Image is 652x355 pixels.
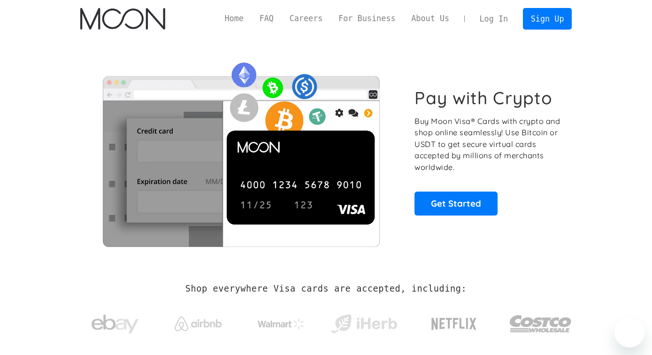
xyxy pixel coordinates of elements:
[430,312,477,336] img: Netflix
[403,13,457,24] a: About Us
[217,13,252,24] a: Home
[258,318,305,330] img: Walmart
[414,116,561,173] p: Buy Moon Visa® Cards with crypto and shop online seamlessly! Use Bitcoin or USDT to get secure vi...
[80,56,402,247] img: Moon Cards let you spend your crypto anywhere Visa is accepted.
[329,302,399,341] a: iHerb
[614,317,644,347] iframe: Кнопка запуска окна обмена сообщениями
[185,284,467,294] h2: Shop everywhere Visa cards are accepted, including:
[472,8,516,29] a: Log In
[163,307,233,336] a: Airbnb
[414,192,498,215] a: Get Started
[80,8,165,30] img: Moon Logo
[246,309,316,334] a: Walmart
[330,13,403,24] a: For Business
[509,306,572,341] img: Costco
[282,13,330,24] a: Careers
[523,8,572,29] a: Sign Up
[329,312,399,336] img: iHerb
[509,297,572,346] a: Costco
[252,13,282,24] a: FAQ
[92,309,138,339] img: ebay
[80,300,150,344] a: ebay
[80,8,165,30] a: home
[175,316,222,331] img: Airbnb
[412,303,496,340] a: Netflix
[414,87,552,108] h1: Pay with Crypto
